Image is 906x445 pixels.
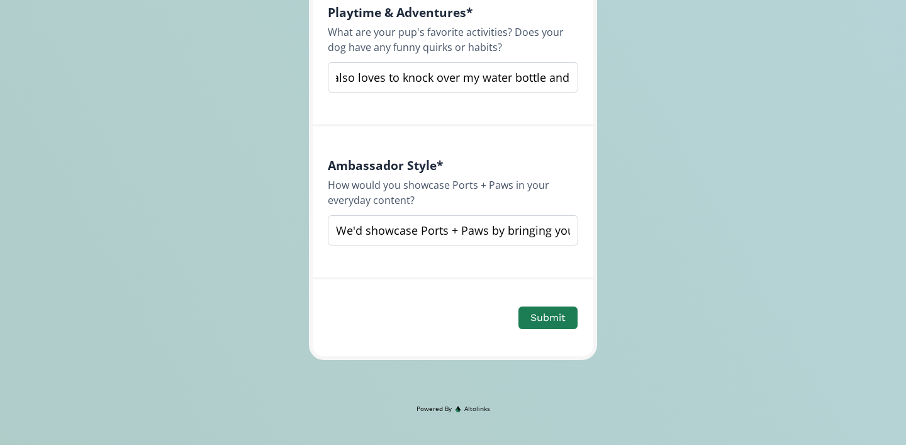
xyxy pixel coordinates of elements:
[518,307,578,330] button: Submit
[328,158,578,172] h4: Ambassador Style *
[328,177,578,208] div: How would you showcase Ports + Paws in your everyday content?
[328,5,578,20] h4: Playtime & Adventures *
[417,404,452,414] span: Powered By
[328,62,578,93] input: Type your answer here...
[328,215,578,245] input: Type your answer here...
[328,25,578,55] div: What are your pup's favorite activities? Does your dog have any funny quirks or habits?
[455,406,461,412] img: favicon-32x32.png
[305,404,601,414] a: Powered ByAltolinks
[464,404,490,414] span: Altolinks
